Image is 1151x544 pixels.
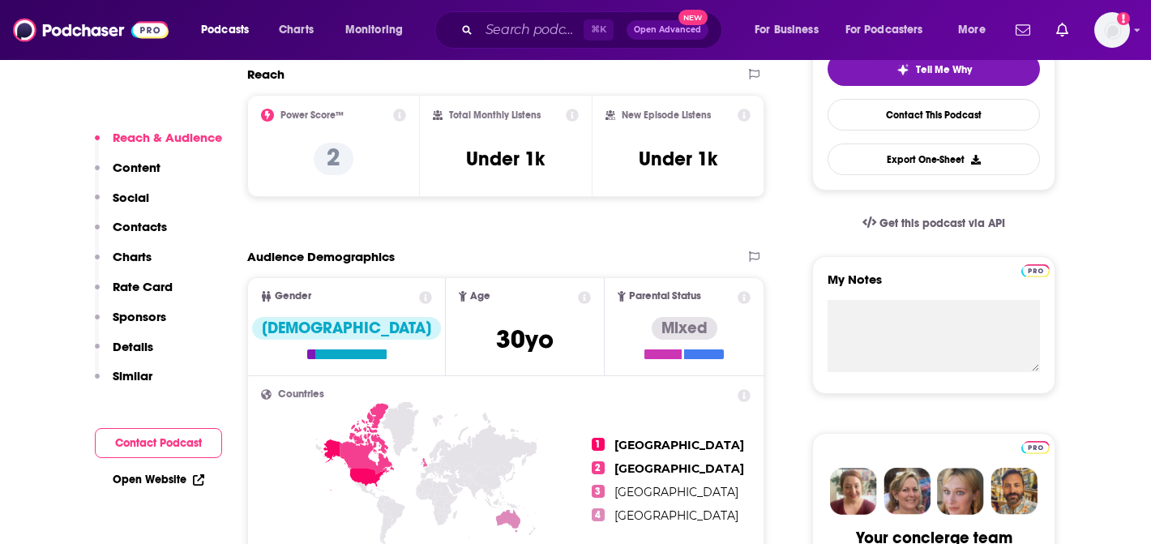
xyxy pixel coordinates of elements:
div: Search podcasts, credits, & more... [450,11,738,49]
p: Reach & Audience [113,130,222,145]
button: open menu [947,17,1006,43]
span: ⌘ K [584,19,614,41]
span: 1 [592,438,605,451]
h2: Power Score™ [280,109,344,121]
span: Tell Me Why [916,63,972,76]
label: My Notes [828,272,1040,300]
button: Details [95,339,153,369]
button: Social [95,190,149,220]
img: tell me why sparkle [896,63,909,76]
svg: Add a profile image [1117,12,1130,25]
img: Podchaser Pro [1021,264,1050,277]
span: For Podcasters [845,19,923,41]
span: 30 yo [496,323,554,355]
button: open menu [190,17,270,43]
p: Social [113,190,149,205]
button: Open AdvancedNew [627,20,708,40]
button: Contact Podcast [95,428,222,458]
button: Show profile menu [1094,12,1130,48]
img: Jules Profile [937,468,984,515]
button: Contacts [95,219,167,249]
span: Podcasts [201,19,249,41]
img: Jon Profile [991,468,1038,515]
img: User Profile [1094,12,1130,48]
div: Mixed [652,317,717,340]
p: Sponsors [113,309,166,324]
img: Sydney Profile [830,468,877,515]
span: Open Advanced [634,26,701,34]
a: Open Website [113,473,204,486]
h2: Total Monthly Listens [449,109,541,121]
button: open menu [743,17,839,43]
span: 2 [592,461,605,474]
button: Charts [95,249,152,279]
p: Details [113,339,153,354]
p: Contacts [113,219,167,234]
img: Podchaser - Follow, Share and Rate Podcasts [13,15,169,45]
p: Rate Card [113,279,173,294]
span: Gender [275,291,311,302]
span: [GEOGRAPHIC_DATA] [614,438,744,452]
span: Charts [279,19,314,41]
span: Logged in as sophiak [1094,12,1130,48]
p: Similar [113,368,152,383]
a: Get this podcast via API [849,203,1018,243]
a: Contact This Podcast [828,99,1040,131]
span: Countries [278,389,324,400]
span: More [958,19,986,41]
p: Charts [113,249,152,264]
span: 3 [592,485,605,498]
a: Show notifications dropdown [1009,16,1037,44]
span: For Business [755,19,819,41]
span: Monitoring [345,19,403,41]
h3: Under 1k [639,147,717,171]
p: Content [113,160,160,175]
h2: Reach [247,66,285,82]
span: New [678,10,708,25]
button: Rate Card [95,279,173,309]
p: 2 [314,143,353,175]
button: Reach & Audience [95,130,222,160]
span: [GEOGRAPHIC_DATA] [614,461,744,476]
button: Similar [95,368,152,398]
span: Parental Status [629,291,701,302]
img: Barbara Profile [884,468,931,515]
a: Show notifications dropdown [1050,16,1075,44]
span: Get this podcast via API [879,216,1005,230]
a: Charts [268,17,323,43]
button: Sponsors [95,309,166,339]
h2: New Episode Listens [622,109,711,121]
span: [GEOGRAPHIC_DATA] [614,485,738,499]
span: 4 [592,508,605,521]
button: Export One-Sheet [828,143,1040,175]
button: open menu [334,17,424,43]
div: [DEMOGRAPHIC_DATA] [252,317,441,340]
span: [GEOGRAPHIC_DATA] [614,508,738,523]
span: Age [470,291,490,302]
img: Podchaser Pro [1021,441,1050,454]
a: Pro website [1021,262,1050,277]
h2: Audience Demographics [247,249,395,264]
button: Content [95,160,160,190]
input: Search podcasts, credits, & more... [479,17,584,43]
h3: Under 1k [466,147,545,171]
a: Pro website [1021,439,1050,454]
button: open menu [835,17,947,43]
button: tell me why sparkleTell Me Why [828,52,1040,86]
